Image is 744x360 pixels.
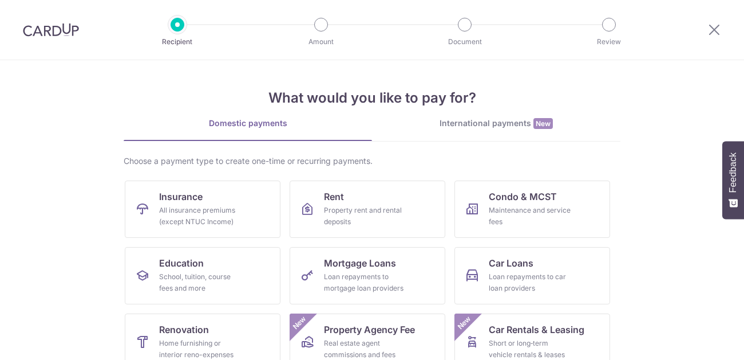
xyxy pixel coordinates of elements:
a: Car LoansLoan repayments to car loan providers [454,247,610,304]
div: All insurance premiums (except NTUC Income) [159,205,242,228]
div: Maintenance and service fees [489,205,571,228]
span: Car Loans [489,256,533,270]
img: CardUp [23,23,79,37]
span: New [533,118,553,129]
span: Property Agency Fee [324,323,415,336]
iframe: Opens a widget where you can find more information [671,326,733,354]
a: RentProperty rent and rental deposits [290,181,445,238]
h4: What would you like to pay for? [124,88,620,108]
div: Loan repayments to mortgage loan providers [324,271,406,294]
span: Education [159,256,204,270]
span: Rent [324,190,344,204]
div: International payments [372,118,620,130]
span: Insurance [159,190,203,204]
div: School, tuition, course fees and more [159,271,242,294]
a: Mortgage LoansLoan repayments to mortgage loan providers [290,247,445,304]
p: Document [422,36,507,48]
p: Amount [279,36,363,48]
span: Feedback [728,152,738,193]
div: Choose a payment type to create one-time or recurring payments. [124,155,620,167]
span: Mortgage Loans [324,256,396,270]
span: New [290,314,309,332]
div: Property rent and rental deposits [324,205,406,228]
p: Recipient [135,36,220,48]
button: Feedback - Show survey [722,141,744,219]
span: New [455,314,474,332]
span: Renovation [159,323,209,336]
div: Domestic payments [124,118,372,129]
a: InsuranceAll insurance premiums (except NTUC Income) [125,181,280,238]
p: Review [567,36,651,48]
span: Car Rentals & Leasing [489,323,584,336]
a: EducationSchool, tuition, course fees and more [125,247,280,304]
div: Loan repayments to car loan providers [489,271,571,294]
a: Condo & MCSTMaintenance and service fees [454,181,610,238]
span: Condo & MCST [489,190,557,204]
